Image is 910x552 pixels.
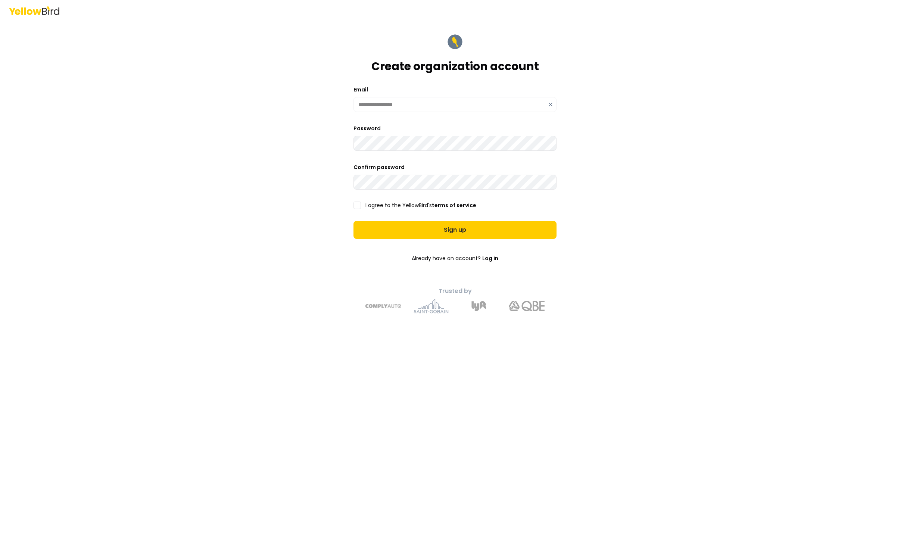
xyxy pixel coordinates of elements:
p: Already have an account? [353,251,557,266]
label: Password [353,125,381,132]
label: Email [353,86,368,93]
p: Trusted by [353,287,557,296]
label: Confirm password [353,163,405,171]
h1: Create organization account [371,60,539,73]
a: terms of service [432,202,476,209]
a: Log in [482,251,498,266]
button: Sign up [353,221,557,239]
label: I agree to the YellowBird's [365,203,476,208]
